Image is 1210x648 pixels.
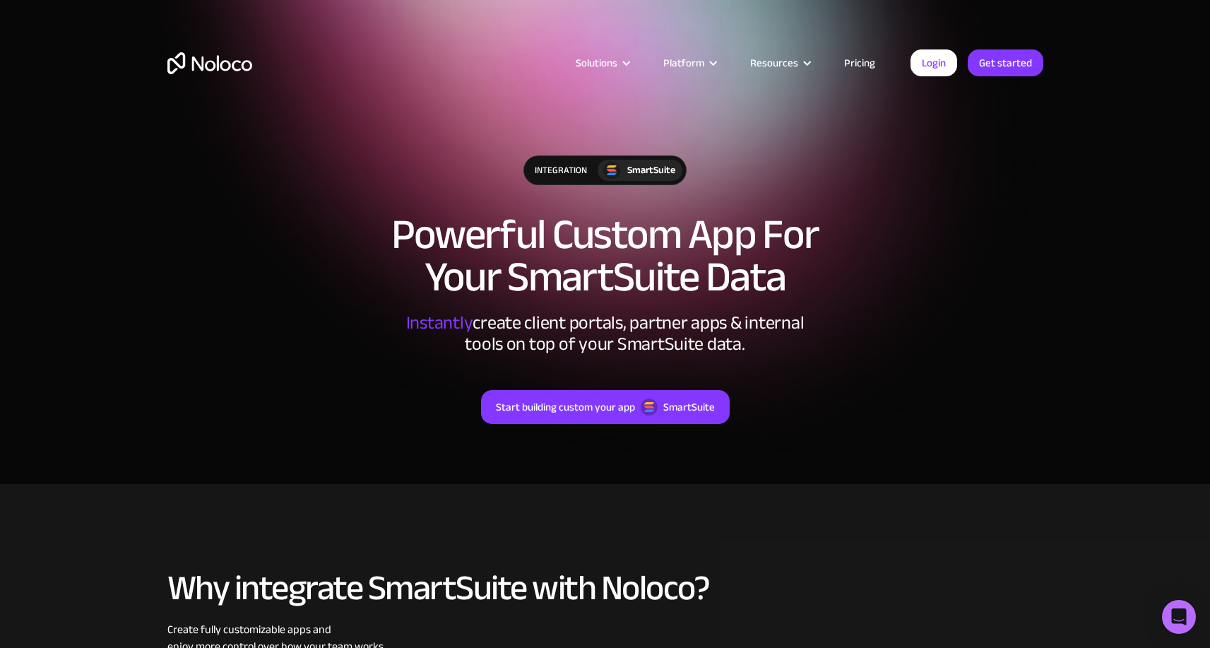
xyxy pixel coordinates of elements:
div: integration [524,156,598,184]
div: Resources [732,54,826,72]
a: Start building custom your appSmartSuite [481,390,730,424]
a: home [167,52,252,74]
div: SmartSuite [663,398,715,416]
div: Platform [646,54,732,72]
span: Instantly [406,305,473,340]
div: Open Intercom Messenger [1162,600,1196,634]
div: Solutions [558,54,646,72]
div: Platform [663,54,704,72]
div: Solutions [576,54,617,72]
a: Login [911,49,957,76]
div: Resources [750,54,798,72]
div: Start building custom your app [496,398,635,416]
h2: Why integrate SmartSuite with Noloco? [167,569,1043,607]
div: create client portals, partner apps & internal tools on top of your SmartSuite data. [393,312,817,355]
div: SmartSuite [627,163,675,178]
a: Pricing [826,54,893,72]
h1: Powerful Custom App For Your SmartSuite Data [167,213,1043,298]
a: Get started [968,49,1043,76]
